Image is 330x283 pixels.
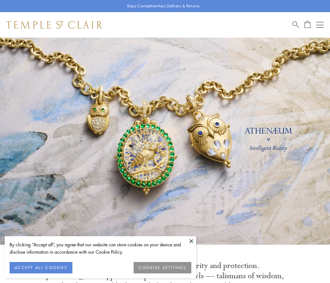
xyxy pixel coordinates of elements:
[316,21,324,29] button: Open navigation
[292,21,299,29] a: Search
[10,241,191,256] div: By clicking “Accept all”, you agree that our website can store cookies on your device and disclos...
[10,262,72,273] button: ACCEPT ALL COOKIES
[127,3,200,9] p: Enjoy Complimentary Delivery & Returns
[6,21,103,29] img: Temple St. Clair
[134,262,191,273] button: COOKIES SETTINGS
[304,21,311,29] a: Open Shopping Bag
